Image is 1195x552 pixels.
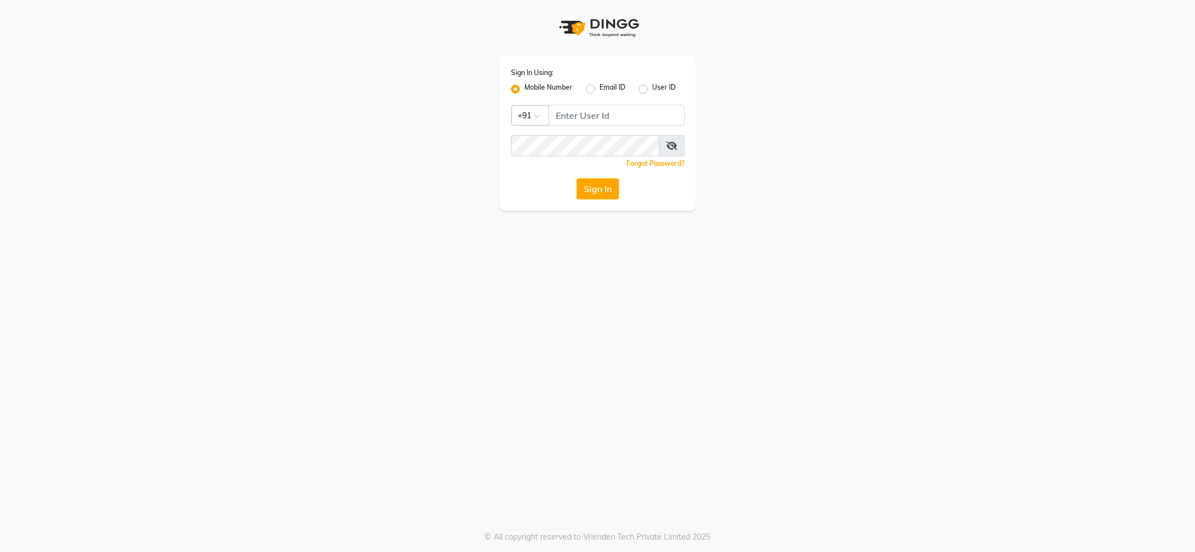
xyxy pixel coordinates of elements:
label: Mobile Number [524,82,573,96]
label: Sign In Using: [511,68,554,78]
input: Username [511,135,659,156]
label: User ID [652,82,676,96]
input: Username [548,105,685,126]
button: Sign In [576,178,619,200]
a: Forgot Password? [626,159,685,168]
img: logo1.svg [553,11,643,44]
label: Email ID [599,82,625,96]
